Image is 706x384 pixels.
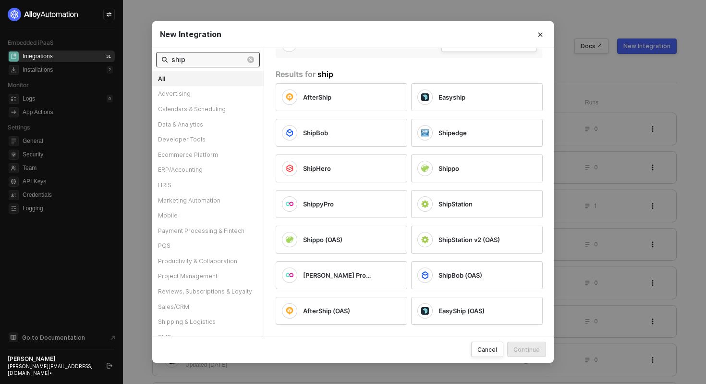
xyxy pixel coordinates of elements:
img: icon [421,200,429,208]
span: AfterShip (OAS) [303,307,350,315]
div: Developer Tools [152,132,264,147]
div: Ecommerce Platform [152,147,264,163]
div: Advertising [152,86,264,102]
div: Marketing Automation [152,193,264,208]
span: AfterShip [303,93,331,102]
div: Cancel [477,346,497,354]
div: Payment Processing & Fintech [152,223,264,239]
img: icon [286,271,293,279]
span: ShipHero [303,164,331,173]
span: [PERSON_NAME] Pro (OAS) [303,271,371,280]
div: Sales/CRM [152,299,264,315]
span: ShipBob (OAS) [438,271,482,280]
span: ShipBob [303,128,328,137]
div: ERP/Accounting [152,162,264,178]
img: close [247,56,254,63]
button: Continue [507,342,546,357]
div: Project Management [152,269,264,284]
div: SMS [152,330,264,345]
span: Shipedge [438,128,467,137]
img: icon [286,165,293,172]
button: Close [527,21,554,48]
div: Data & Analytics [152,117,264,132]
img: icon [286,129,293,137]
img: icon [286,93,293,101]
input: Search [171,54,245,65]
div: Mobile [152,208,264,223]
img: icon [421,129,429,137]
div: HRIS [152,178,264,193]
img: icon [421,93,429,101]
span: Shippo (OAS) [303,235,342,244]
span: ShippyPro [303,200,334,208]
span: EasyShip (OAS) [438,307,485,315]
span: ship [317,69,333,79]
span: ShipStation v2 (OAS) [438,235,500,244]
div: Reviews, Subscriptions & Loyalty [152,284,264,299]
img: icon [286,307,293,315]
div: Results for [276,69,554,79]
span: Easyship [438,93,465,102]
div: POS [152,238,264,254]
span: icon-search [162,56,168,64]
img: icon [421,307,429,315]
div: All [152,71,264,87]
img: icon [421,271,429,279]
div: Shipping & Logistics [152,314,264,330]
img: icon [421,165,429,172]
div: New Integration [160,29,546,39]
span: ShipStation [438,200,473,208]
div: Productivity & Collaboration [152,254,264,269]
div: Calendars & Scheduling [152,102,264,117]
span: Shippo [438,164,459,173]
img: icon [286,236,293,243]
img: icon [286,200,293,208]
button: Cancel [471,342,503,357]
img: icon [421,236,429,243]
